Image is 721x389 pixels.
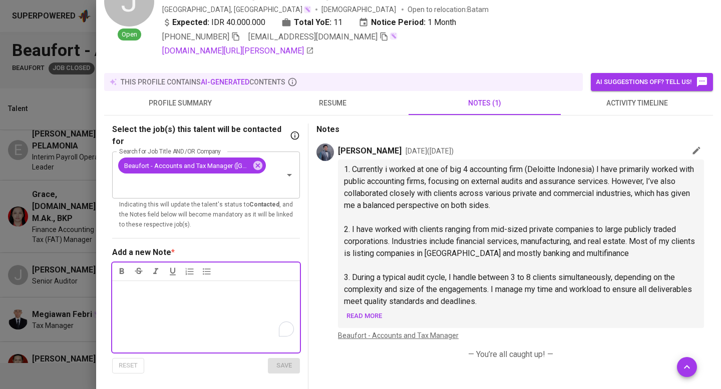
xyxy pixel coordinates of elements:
[112,246,171,258] div: Add a new Note
[596,76,708,88] span: AI suggestions off? Tell us!
[415,97,555,109] span: notes (1)
[338,331,459,339] a: Beaufort - Accounts and Tax Manager
[303,5,311,13] img: magic_wand.svg
[118,161,255,170] span: Beaufort - Accounts and Tax Manager ([GEOGRAPHIC_DATA])
[408,4,489,14] p: Open to relocation : Batam
[290,130,300,140] svg: If you have a specific job in mind for the talent, indicate it here. This will change the talent'...
[172,16,209,28] b: Expected:
[344,224,697,258] span: 2. I have worked with clients ranging from mid-sized private companies to large publicly traded c...
[567,97,707,109] span: activity timeline
[390,32,398,40] img: magic_wand.svg
[119,200,293,230] p: Indicating this will update the talent's status to , and the Notes field below will become mandat...
[162,4,311,14] div: [GEOGRAPHIC_DATA], [GEOGRAPHIC_DATA]
[294,16,331,28] b: Total YoE:
[338,145,402,157] p: [PERSON_NAME]
[162,32,229,41] span: [PHONE_NUMBER]
[282,168,296,182] button: Open
[162,16,265,28] div: IDR 40.000.000
[316,123,705,135] p: Notes
[346,310,382,322] span: Read more
[406,146,454,156] p: [DATE] ( [DATE] )
[333,16,342,28] span: 11
[321,4,398,14] span: [DEMOGRAPHIC_DATA]
[118,30,141,39] span: Open
[358,16,456,28] div: 1 Month
[110,97,250,109] span: profile summary
[344,272,694,306] span: 3. During a typical audit cycle, I handle between 3 to 8 clients simultaneously, depending on the...
[201,78,249,86] span: AI-generated
[591,73,713,91] button: AI suggestions off? Tell us!
[121,77,285,87] p: this profile contains contents
[249,201,279,208] b: Contacted
[262,97,403,109] span: resume
[112,123,288,147] p: Select the job(s) this talent will be contacted for
[324,348,697,360] p: — You’re all caught up! —
[344,308,385,324] button: Read more
[316,143,334,161] img: jhon@glints.com
[248,32,378,41] span: [EMAIL_ADDRESS][DOMAIN_NAME]
[162,45,314,57] a: [DOMAIN_NAME][URL][PERSON_NAME]
[118,157,266,173] div: Beaufort - Accounts and Tax Manager ([GEOGRAPHIC_DATA])
[112,280,300,352] div: To enrich screen reader interactions, please activate Accessibility in Grammarly extension settings
[371,16,426,28] b: Notice Period:
[344,164,696,210] span: 1. Currently i worked at one of big 4 accounting firm (Deloitte Indonesia) I have primarily worke...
